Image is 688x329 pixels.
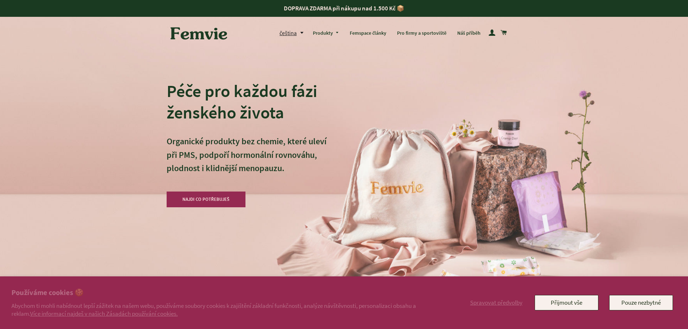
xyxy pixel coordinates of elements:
[470,299,522,306] span: Spravovat předvolby
[167,80,326,123] h2: Péče pro každou fázi ženského života
[167,192,245,207] a: NAJDI CO POTŘEBUJEŠ
[307,24,345,43] a: Produkty
[30,310,178,318] a: Více informací najdeš v našich Zásadách používání cookies.
[609,295,673,310] button: Pouze nezbytné
[469,295,524,310] button: Spravovat předvolby
[167,135,326,188] p: Organické produkty bez chemie, které uleví při PMS, podpoří hormonální rovnováhu, plodnost i klid...
[344,24,392,43] a: Femspace články
[11,288,435,298] h2: Používáme cookies 🍪
[167,22,231,44] img: Femvie
[452,24,486,43] a: Náš příběh
[11,302,435,318] p: Abychom ti mohli nabídnout lepší zážitek na našem webu, používáme soubory cookies k zajištění zák...
[279,28,307,38] button: čeština
[535,295,598,310] button: Přijmout vše
[392,24,452,43] a: Pro firmy a sportoviště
